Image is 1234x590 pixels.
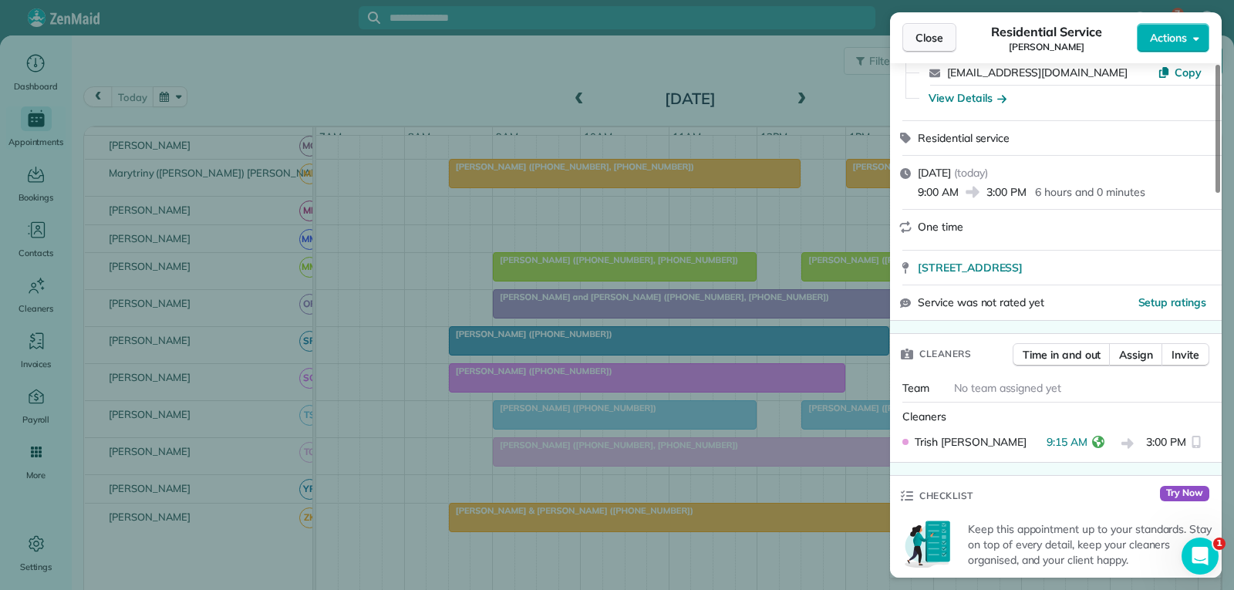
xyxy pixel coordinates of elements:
button: View Details [929,90,1006,106]
span: Checklist [919,488,973,504]
span: No team assigned yet [954,381,1061,395]
span: 9:15 AM [1047,434,1087,453]
button: Copy [1158,65,1202,80]
span: Trish [PERSON_NAME] [915,434,1027,450]
span: 1 [1213,538,1226,550]
span: [PERSON_NAME] [1009,41,1084,53]
span: Copy [1175,66,1202,79]
span: Residential service [918,131,1010,145]
span: [DATE] [918,166,951,180]
button: Setup ratings [1138,295,1207,310]
span: Team [902,381,929,395]
span: Service was not rated yet [918,295,1044,311]
span: Residential Service [991,22,1101,41]
button: Assign [1109,343,1163,366]
p: 6 hours and 0 minutes [1035,184,1145,200]
button: Time in and out [1013,343,1111,366]
span: Assign [1119,347,1153,362]
span: 3:00 PM [986,184,1027,200]
button: Close [902,23,956,52]
span: Time in and out [1023,347,1101,362]
span: Invite [1172,347,1199,362]
span: ( today ) [954,166,988,180]
a: [EMAIL_ADDRESS][DOMAIN_NAME] [947,66,1128,79]
span: Setup ratings [1138,295,1207,309]
iframe: Intercom live chat [1182,538,1219,575]
span: Cleaners [902,410,946,423]
span: Try Now [1160,486,1209,501]
span: Actions [1150,30,1187,46]
span: 3:00 PM [1146,434,1186,453]
span: Close [915,30,943,46]
span: Cleaners [919,346,971,362]
button: Invite [1162,343,1209,366]
p: Keep this appointment up to your standards. Stay on top of every detail, keep your cleaners organ... [968,521,1212,568]
span: One time [918,220,963,234]
span: 9:00 AM [918,184,959,200]
span: [STREET_ADDRESS] [918,260,1023,275]
a: [STREET_ADDRESS] [918,260,1212,275]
